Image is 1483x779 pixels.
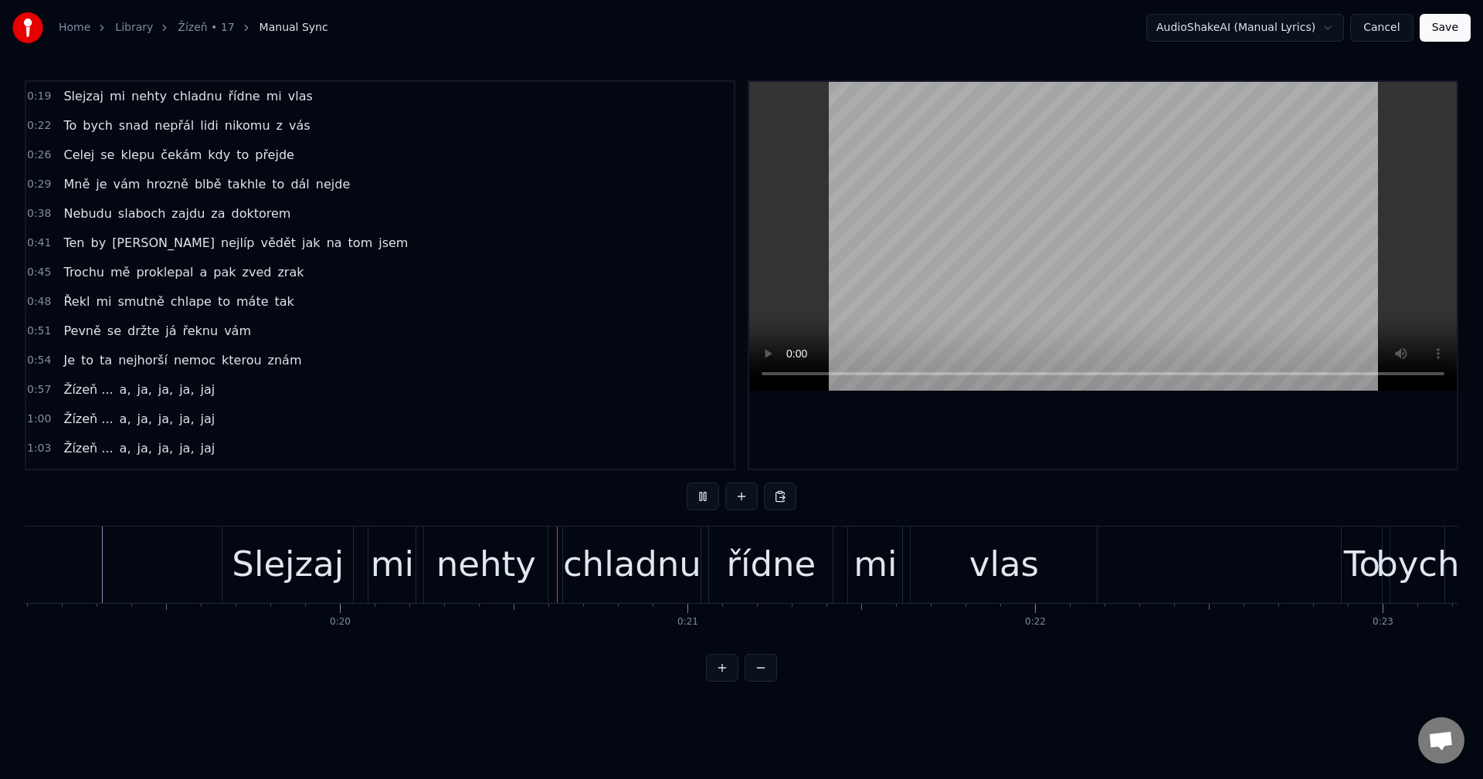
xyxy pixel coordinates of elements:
[273,293,296,310] span: tak
[235,146,250,164] span: to
[287,117,312,134] span: vás
[144,175,190,193] span: hrozně
[171,87,224,105] span: chladnu
[235,293,270,310] span: máte
[27,382,51,398] span: 0:57
[726,538,816,591] div: řídne
[134,263,195,281] span: proklepal
[62,175,91,193] span: Mně
[119,146,156,164] span: klepu
[27,265,51,280] span: 0:45
[62,234,86,252] span: Ten
[265,87,283,105] span: mi
[126,322,161,340] span: držte
[110,234,216,252] span: [PERSON_NAME]
[118,410,133,428] span: a,
[27,177,51,192] span: 0:29
[117,117,150,134] span: snad
[212,263,237,281] span: pak
[135,381,153,398] span: ja,
[270,175,286,193] span: to
[275,117,284,134] span: z
[59,20,90,36] a: Home
[182,322,220,340] span: řeknu
[27,412,51,427] span: 1:00
[62,410,114,428] span: Žízeň ...
[241,263,273,281] span: zved
[62,439,114,457] span: Žízeň ...
[1344,538,1380,591] div: To
[206,146,232,164] span: kdy
[178,381,195,398] span: ja,
[377,234,409,252] span: jsem
[62,146,96,164] span: Celej
[1376,538,1459,591] div: bych
[27,353,51,368] span: 0:54
[314,175,351,193] span: nejde
[159,146,203,164] span: čekám
[80,351,95,369] span: to
[27,235,51,251] span: 0:41
[677,616,698,628] div: 0:21
[62,293,91,310] span: Řekl
[98,351,114,369] span: ta
[563,538,701,591] div: chladnu
[193,175,223,193] span: blbě
[106,322,123,340] span: se
[178,439,195,457] span: ja,
[330,616,351,628] div: 0:20
[220,351,263,369] span: kterou
[135,410,153,428] span: ja,
[117,205,167,222] span: slaboch
[27,89,51,104] span: 0:19
[436,538,536,591] div: nehty
[12,12,43,43] img: youka
[135,439,153,457] span: ja,
[222,322,253,340] span: vám
[118,439,133,457] span: a,
[289,175,311,193] span: dál
[371,538,414,591] div: mi
[27,206,51,222] span: 0:38
[170,205,206,222] span: zajdu
[59,20,328,36] nav: breadcrumb
[99,146,116,164] span: se
[62,87,105,105] span: Slejzaj
[199,381,217,398] span: jaj
[157,410,175,428] span: ja,
[62,351,76,369] span: Je
[157,381,175,398] span: ja,
[115,20,153,36] a: Library
[94,175,108,193] span: je
[62,205,113,222] span: Nebudu
[153,117,195,134] span: nepřál
[169,293,213,310] span: chlape
[1418,717,1464,764] a: Otevřený chat
[347,234,375,252] span: tom
[219,234,256,252] span: nejlíp
[253,146,296,164] span: přejde
[266,351,304,369] span: znám
[300,234,322,252] span: jak
[969,538,1039,591] div: vlas
[260,20,328,36] span: Manual Sync
[112,175,142,193] span: vám
[1025,616,1046,628] div: 0:22
[229,205,292,222] span: doktorem
[27,147,51,163] span: 0:26
[227,87,262,105] span: řídne
[164,322,178,340] span: já
[325,234,344,252] span: na
[1350,14,1413,42] button: Cancel
[232,538,344,591] div: Slejzaj
[27,441,51,456] span: 1:03
[62,117,78,134] span: To
[199,117,220,134] span: lidi
[109,263,131,281] span: mě
[27,294,51,310] span: 0:48
[81,117,114,134] span: bych
[276,263,305,281] span: zrak
[108,87,127,105] span: mi
[62,263,106,281] span: Trochu
[157,439,175,457] span: ja,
